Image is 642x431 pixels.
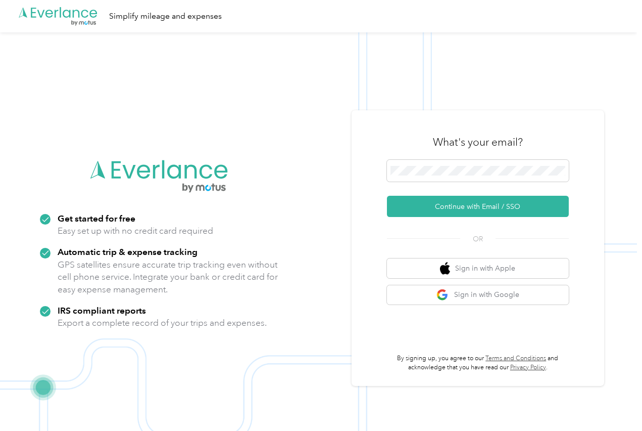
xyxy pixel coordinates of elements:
strong: IRS compliant reports [58,305,146,316]
a: Terms and Conditions [485,355,546,362]
p: GPS satellites ensure accurate trip tracking even without cell phone service. Integrate your bank... [58,258,278,296]
span: OR [460,234,496,244]
a: Privacy Policy [510,364,546,371]
p: Easy set up with no credit card required [58,225,213,237]
img: apple logo [440,262,450,275]
button: google logoSign in with Google [387,285,569,305]
h3: What's your email? [433,135,523,149]
button: apple logoSign in with Apple [387,258,569,278]
p: Export a complete record of your trips and expenses. [58,317,267,329]
strong: Automatic trip & expense tracking [58,246,197,257]
p: By signing up, you agree to our and acknowledge that you have read our . [387,354,569,372]
div: Simplify mileage and expenses [109,10,222,23]
strong: Get started for free [58,213,135,224]
img: google logo [436,289,449,301]
button: Continue with Email / SSO [387,196,569,217]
